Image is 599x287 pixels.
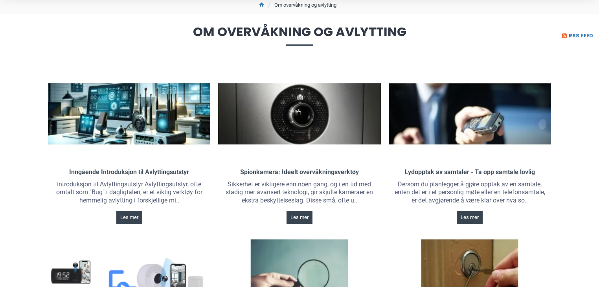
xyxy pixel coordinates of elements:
a: Spionkamera: Ideelt overvåkningsverktøy [240,168,359,177]
span: Les mer [290,215,309,220]
div: Introduksjon til Avlyttingsutstyr Avlyttingsutstyr, ofte omtalt som "Bug" i dagligtalen, er et vi... [48,178,210,207]
span: Om overvåkning og avlytting [40,26,559,46]
div: Sikkerhet er viktigere enn noen gang, og i en tid med stadig mer avansert teknologi, gir skjulte ... [218,178,380,207]
a: Les mer [287,211,312,224]
span: RSS Feed [569,33,593,38]
span: Les mer [120,215,138,220]
a: Les mer [116,211,142,224]
a: Les mer [457,211,483,224]
span: Les mer [461,215,479,220]
div: Dersom du planlegger å gjøre opptak av en samtale, enten det er i et personlig møte eller en tele... [389,178,551,207]
a: RSS Feed [562,33,595,39]
a: Inngående Introduksjon til Avlyttingsutstyr [69,168,189,177]
a: Lydopptak av samtaler - Ta opp samtale lovlig [405,168,535,177]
